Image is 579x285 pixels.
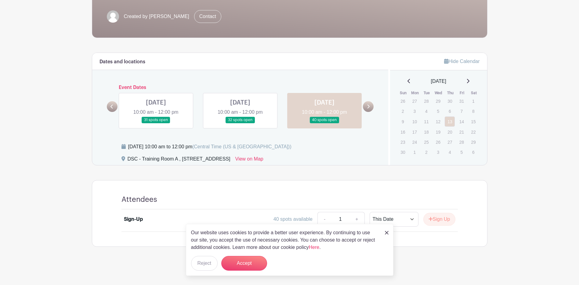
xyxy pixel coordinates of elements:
[398,127,408,137] p: 16
[433,127,443,137] p: 19
[431,78,446,85] span: [DATE]
[468,117,478,126] p: 15
[309,245,320,250] a: Here
[433,147,443,157] p: 3
[397,90,409,96] th: Sun
[398,117,408,126] p: 9
[385,231,389,235] img: close_button-5f87c8562297e5c2d7936805f587ecaba9071eb48480494691a3f1689db116b3.svg
[398,147,408,157] p: 30
[421,117,431,126] p: 11
[410,137,420,147] p: 24
[445,127,455,137] p: 20
[433,137,443,147] p: 26
[421,106,431,116] p: 4
[445,117,455,127] a: 13
[445,137,455,147] p: 27
[468,90,480,96] th: Sat
[349,212,364,227] a: +
[100,59,145,65] h6: Dates and locations
[421,147,431,157] p: 2
[124,13,189,20] span: Created by [PERSON_NAME]
[273,216,313,223] div: 40 spots available
[468,106,478,116] p: 8
[410,127,420,137] p: 17
[423,213,455,226] button: Sign Up
[107,10,119,23] img: default-ce2991bfa6775e67f084385cd625a349d9dcbb7a52a09fb2fda1e96e2d18dcdb.png
[433,90,445,96] th: Wed
[445,147,455,157] p: 4
[410,96,420,106] p: 27
[192,144,291,149] span: (Central Time (US & [GEOGRAPHIC_DATA]))
[468,127,478,137] p: 22
[444,59,479,64] a: Hide Calendar
[421,137,431,147] p: 25
[410,106,420,116] p: 3
[118,85,363,91] h6: Event Dates
[468,147,478,157] p: 6
[317,212,331,227] a: -
[468,137,478,147] p: 29
[124,216,143,223] div: Sign-Up
[433,106,443,116] p: 5
[445,96,455,106] p: 30
[433,96,443,106] p: 29
[410,117,420,126] p: 10
[457,127,467,137] p: 21
[456,90,468,96] th: Fri
[398,137,408,147] p: 23
[409,90,421,96] th: Mon
[457,106,467,116] p: 7
[410,147,420,157] p: 1
[457,137,467,147] p: 28
[398,96,408,106] p: 26
[457,147,467,157] p: 5
[121,195,157,204] h4: Attendees
[444,90,456,96] th: Thu
[445,106,455,116] p: 6
[433,117,443,126] p: 12
[191,229,378,251] p: Our website uses cookies to provide a better user experience. By continuing to use our site, you ...
[128,155,230,165] div: DSC - Training Room A , [STREET_ADDRESS]
[128,143,291,150] div: [DATE] 10:00 am to 12:00 pm
[457,96,467,106] p: 31
[421,127,431,137] p: 18
[421,96,431,106] p: 28
[191,256,218,271] button: Reject
[235,155,263,165] a: View on Map
[468,96,478,106] p: 1
[421,90,433,96] th: Tue
[221,256,267,271] button: Accept
[457,117,467,126] p: 14
[398,106,408,116] p: 2
[194,10,221,23] a: Contact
